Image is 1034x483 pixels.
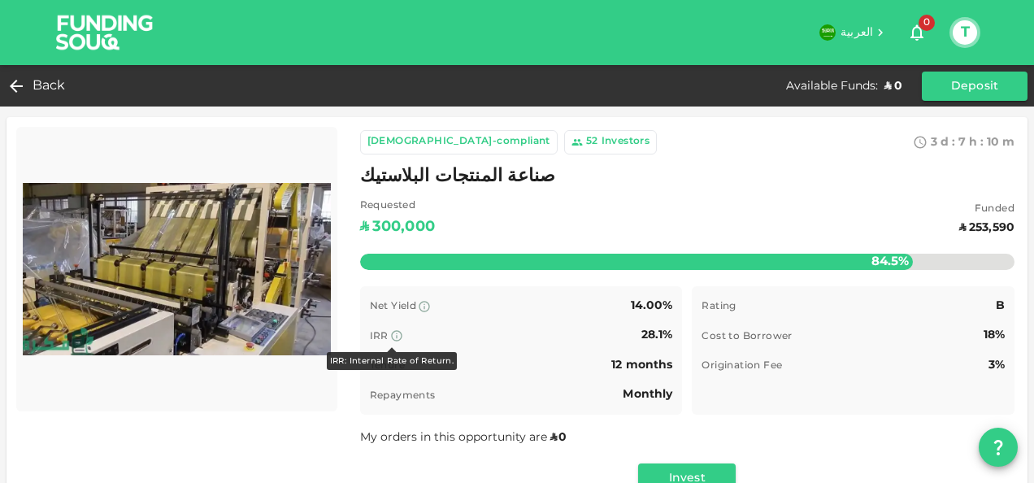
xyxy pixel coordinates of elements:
[958,137,966,148] span: 7
[819,24,836,41] img: flag-sa.b9a346574cdc8950dd34b50780441f57.svg
[602,134,650,150] div: Investors
[367,134,550,150] div: [DEMOGRAPHIC_DATA]-compliant
[360,198,435,215] span: Requested
[702,302,736,311] span: Rating
[611,359,672,371] span: 12 months
[786,78,878,94] div: Available Funds :
[641,329,673,341] span: 28.1%
[919,15,935,31] span: 0
[370,302,417,311] span: Net Yield
[702,361,782,371] span: Origination Fee
[370,391,436,401] span: Repayments
[884,78,902,94] div: ʢ 0
[1002,137,1014,148] span: m
[931,137,937,148] span: 3
[586,134,598,150] div: 52
[988,359,1005,371] span: 3%
[987,137,999,148] span: 10
[959,202,1014,218] span: Funded
[550,432,557,443] span: ʢ
[33,75,66,98] span: Back
[558,432,567,443] span: 0
[841,27,873,38] span: العربية
[953,20,977,45] button: T
[941,137,955,148] span: d :
[969,137,984,148] span: h :
[370,332,389,342] span: IRR
[996,300,1005,311] span: B
[623,389,672,400] span: Monthly
[370,361,405,371] span: Tenure
[360,161,556,193] span: صناعة المنتجات البلاستيك
[922,72,1027,101] button: Deposit
[360,432,568,443] span: My orders in this opportunity are
[984,329,1005,341] span: 18%
[702,332,792,342] span: Cost to Borrower
[979,428,1018,467] button: question
[901,16,933,49] button: 0
[23,133,331,405] img: Marketplace Logo
[631,300,673,311] span: 14.00%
